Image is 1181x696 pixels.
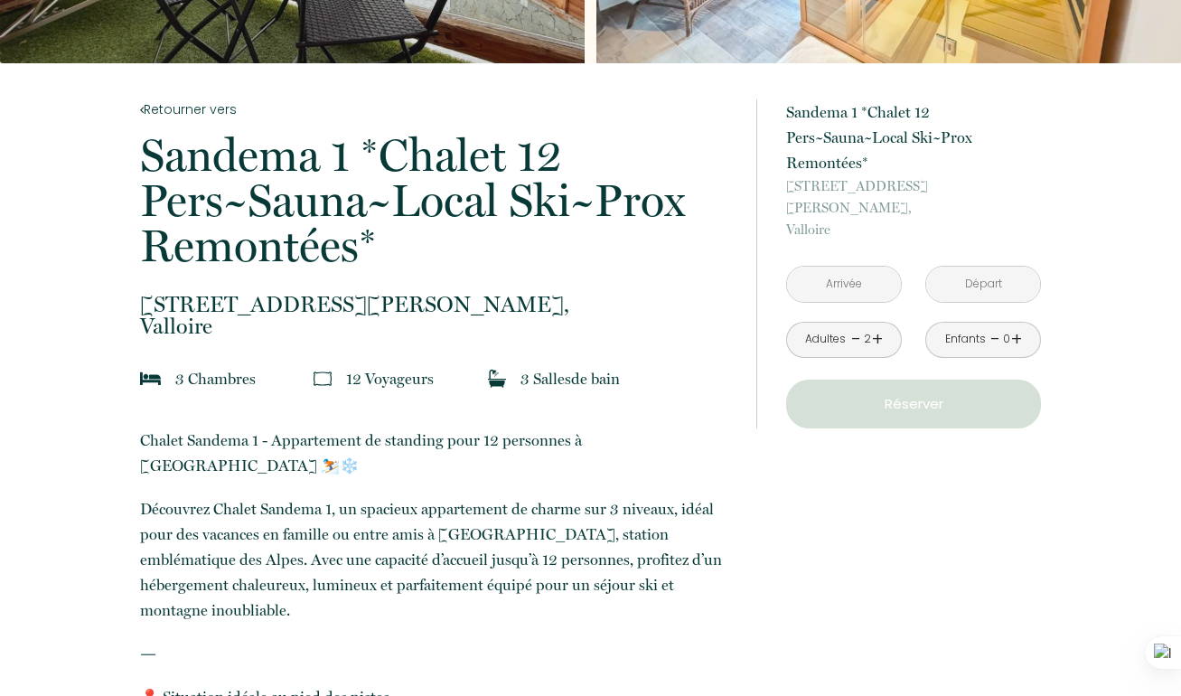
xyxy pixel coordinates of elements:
[872,325,883,353] a: +
[140,294,733,337] p: Valloire
[926,267,1040,302] input: Départ
[786,99,1041,175] p: Sandema 1 *Chalet 12 Pers~Sauna~Local Ski~Prox Remontées*
[140,641,733,666] p: ⸻
[520,366,620,391] p: 3 Salle de bain
[175,366,256,391] p: 3 Chambre
[863,331,872,348] div: 2
[786,175,1041,219] span: [STREET_ADDRESS][PERSON_NAME],
[249,370,256,388] span: s
[140,133,733,268] p: Sandema 1 *Chalet 12 Pers~Sauna~Local Ski~Prox Remontées*
[427,370,434,388] span: s
[805,331,846,348] div: Adultes
[945,331,986,348] div: Enfants
[140,496,733,623] p: Découvrez Chalet Sandema 1, un spacieux appartement de charme sur 3 niveaux, idéal pour des vacan...
[140,428,733,478] p: Chalet Sandema 1 - Appartement de standing pour 12 personnes à [GEOGRAPHIC_DATA] ⛷️❄️
[565,370,571,388] span: s
[787,267,901,302] input: Arrivée
[851,325,861,353] a: -
[314,370,332,388] img: guests
[792,393,1035,415] p: Réserver
[1011,325,1022,353] a: +
[990,325,1000,353] a: -
[346,366,434,391] p: 12 Voyageur
[786,380,1041,428] button: Réserver
[140,99,733,119] a: Retourner vers
[786,175,1041,240] p: Valloire
[1002,331,1011,348] div: 0
[140,294,733,315] span: [STREET_ADDRESS][PERSON_NAME],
